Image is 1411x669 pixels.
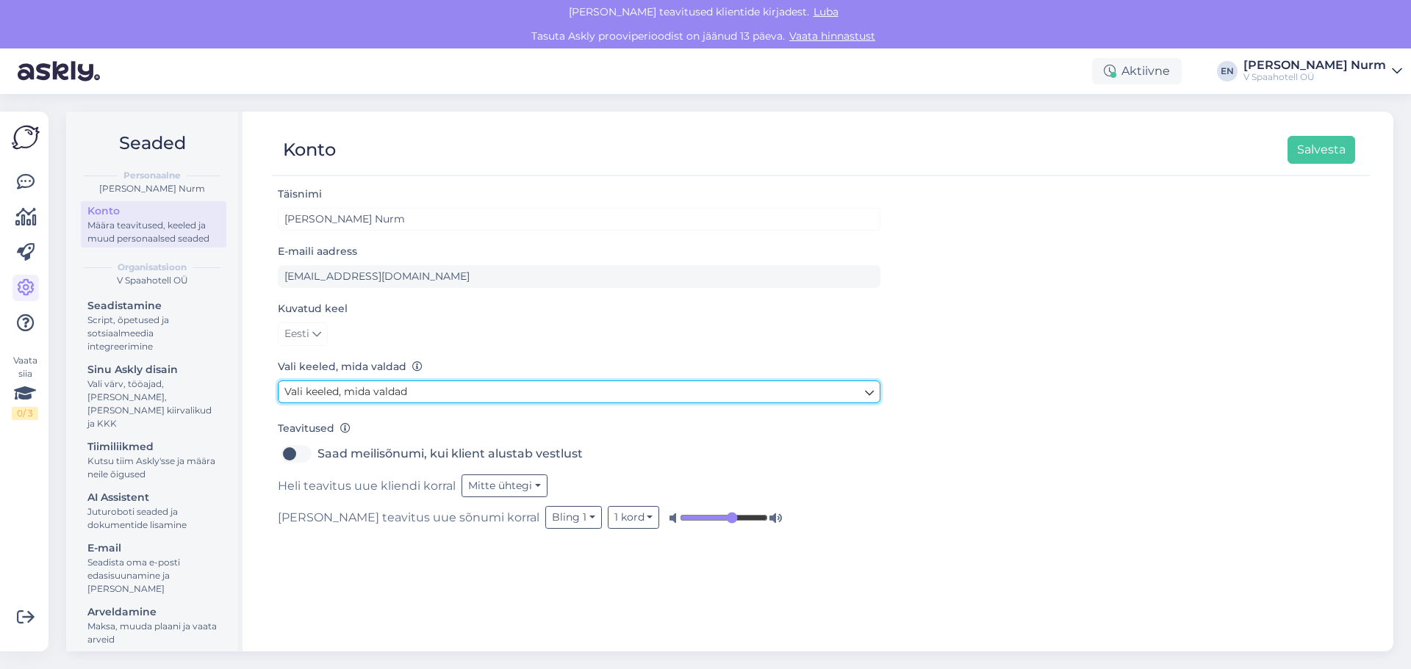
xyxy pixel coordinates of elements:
div: V Spaahotell OÜ [1243,71,1386,83]
b: Organisatsioon [118,261,187,274]
a: Eesti [278,322,328,346]
a: Vali keeled, mida valdad [278,380,880,403]
div: Juturoboti seaded ja dokumentide lisamine [87,505,220,532]
div: Konto [87,203,220,219]
div: Määra teavitused, keeled ja muud personaalsed seaded [87,219,220,245]
div: [PERSON_NAME] Nurm [78,182,226,195]
span: Luba [809,5,843,18]
div: Sinu Askly disain [87,362,220,377]
a: TiimiliikmedKutsu tiim Askly'sse ja määra neile õigused [81,437,226,483]
a: E-mailSeadista oma e-posti edasisuunamine ja [PERSON_NAME] [81,538,226,598]
a: SeadistamineScript, õpetused ja sotsiaalmeedia integreerimine [81,296,226,355]
a: [PERSON_NAME] NurmV Spaahotell OÜ [1243,59,1402,83]
a: Sinu Askly disainVali värv, tööajad, [PERSON_NAME], [PERSON_NAME] kiirvalikud ja KKK [81,360,226,433]
div: Arveldamine [87,604,220,620]
div: Script, õpetused ja sotsiaalmeedia integreerimine [87,314,220,353]
div: Aktiivne [1092,58,1182,84]
span: Eesti [284,326,309,342]
input: Sisesta e-maili aadress [278,265,880,288]
a: KontoMäära teavitused, keeled ja muud personaalsed seaded [81,201,226,247]
label: E-maili aadress [278,244,357,259]
div: Seadista oma e-posti edasisuunamine ja [PERSON_NAME] [87,556,220,596]
div: EN [1217,61,1238,82]
button: 1 kord [608,506,660,529]
div: Konto [283,136,336,164]
div: [PERSON_NAME] teavitus uue sõnumi korral [278,506,880,529]
div: Vali värv, tööajad, [PERSON_NAME], [PERSON_NAME] kiirvalikud ja KKK [87,377,220,430]
div: 0 / 3 [12,407,38,420]
label: Teavitused [278,421,351,436]
div: Kutsu tiim Askly'sse ja määra neile õigused [87,455,220,481]
div: Tiimiliikmed [87,439,220,455]
input: Sisesta nimi [278,208,880,231]
label: Täisnimi [278,187,322,202]
label: Saad meilisõnumi, kui klient alustab vestlust [317,442,583,466]
button: Salvesta [1288,136,1355,164]
div: Maksa, muuda plaani ja vaata arveid [87,620,220,646]
label: Kuvatud keel [278,301,348,317]
img: Askly Logo [12,123,40,151]
b: Personaalne [123,169,181,182]
span: Vali keeled, mida valdad [284,385,407,398]
div: Seadistamine [87,298,220,314]
div: V Spaahotell OÜ [78,274,226,287]
div: E-mail [87,540,220,556]
a: AI AssistentJuturoboti seaded ja dokumentide lisamine [81,488,226,534]
label: Vali keeled, mida valdad [278,359,423,375]
button: Bling 1 [545,506,602,529]
button: Mitte ühtegi [462,474,547,497]
div: [PERSON_NAME] Nurm [1243,59,1386,71]
h2: Seaded [78,129,226,157]
div: Heli teavitus uue kliendi korral [278,474,880,497]
div: AI Assistent [87,490,220,505]
a: Vaata hinnastust [785,29,880,43]
div: Vaata siia [12,354,38,420]
a: ArveldamineMaksa, muuda plaani ja vaata arveid [81,602,226,648]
